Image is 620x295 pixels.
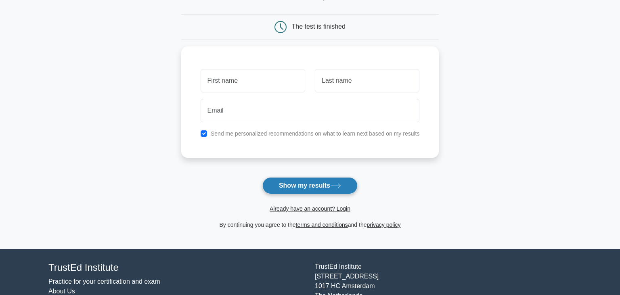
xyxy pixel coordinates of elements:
input: Email [201,99,420,122]
button: Show my results [262,177,358,194]
div: The test is finished [292,23,346,30]
a: About Us [48,288,75,295]
a: Practice for your certification and exam [48,278,160,285]
h4: TrustEd Institute [48,262,305,274]
a: Already have an account? Login [270,205,350,212]
a: terms and conditions [296,222,348,228]
input: Last name [315,69,419,92]
div: By continuing you agree to the and the [176,220,444,230]
a: privacy policy [367,222,401,228]
label: Send me personalized recommendations on what to learn next based on my results [211,130,420,137]
input: First name [201,69,305,92]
